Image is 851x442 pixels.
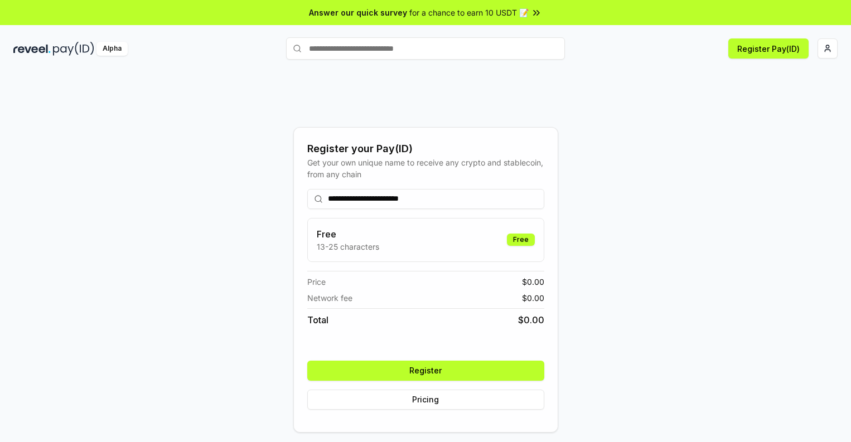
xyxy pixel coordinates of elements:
[307,276,326,288] span: Price
[507,234,535,246] div: Free
[307,292,352,304] span: Network fee
[307,361,544,381] button: Register
[307,313,328,327] span: Total
[309,7,407,18] span: Answer our quick survey
[522,276,544,288] span: $ 0.00
[522,292,544,304] span: $ 0.00
[317,241,379,252] p: 13-25 characters
[307,157,544,180] div: Get your own unique name to receive any crypto and stablecoin, from any chain
[317,227,379,241] h3: Free
[307,141,544,157] div: Register your Pay(ID)
[728,38,809,59] button: Register Pay(ID)
[307,390,544,410] button: Pricing
[96,42,128,56] div: Alpha
[518,313,544,327] span: $ 0.00
[409,7,529,18] span: for a chance to earn 10 USDT 📝
[53,42,94,56] img: pay_id
[13,42,51,56] img: reveel_dark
